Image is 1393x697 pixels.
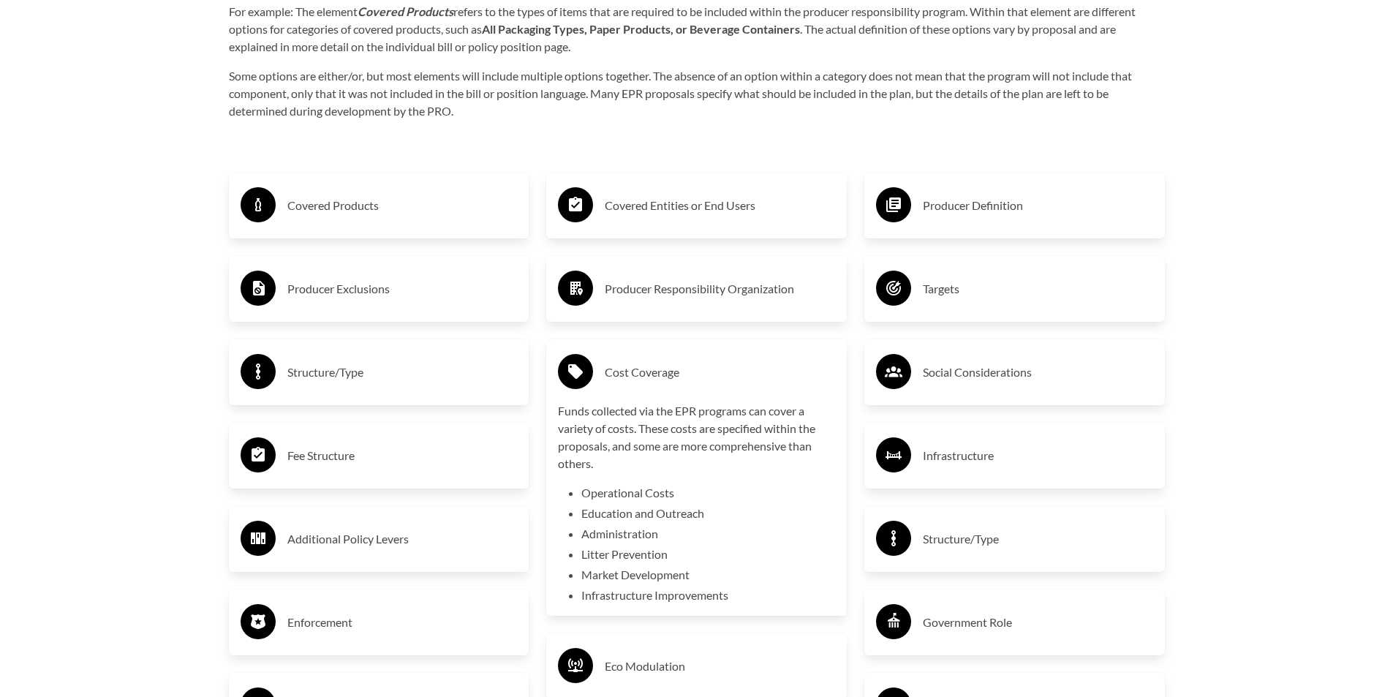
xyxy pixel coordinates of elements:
[605,194,835,217] h3: Covered Entities or End Users
[558,402,835,472] p: Funds collected via the EPR programs can cover a variety of costs. These costs are specified with...
[287,444,518,467] h3: Fee Structure
[605,277,835,301] h3: Producer Responsibility Organization
[287,361,518,384] h3: Structure/Type
[287,611,518,634] h3: Enforcement
[605,655,835,678] h3: Eco Modulation
[923,611,1153,634] h3: Government Role
[229,67,1165,120] p: Some options are either/or, but most elements will include multiple options together. The absence...
[581,505,835,522] li: Education and Outreach
[287,527,518,551] h3: Additional Policy Levers
[923,277,1153,301] h3: Targets
[358,4,453,18] strong: Covered Products
[581,525,835,543] li: Administration
[581,566,835,584] li: Market Development
[287,277,518,301] h3: Producer Exclusions
[581,587,835,604] li: Infrastructure Improvements
[287,194,518,217] h3: Covered Products
[229,3,1165,56] p: For example: The element refers to the types of items that are required to be included within the...
[923,444,1153,467] h3: Infrastructure
[923,361,1153,384] h3: Social Considerations
[923,527,1153,551] h3: Structure/Type
[482,22,800,36] strong: All Packaging Types, Paper Products, or Beverage Containers
[581,484,835,502] li: Operational Costs
[581,546,835,563] li: Litter Prevention
[923,194,1153,217] h3: Producer Definition
[605,361,835,384] h3: Cost Coverage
